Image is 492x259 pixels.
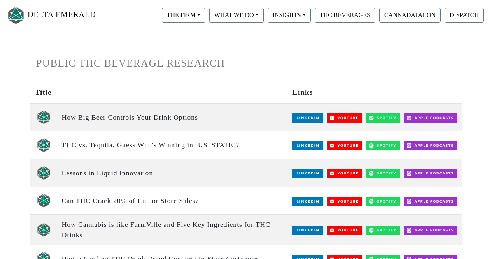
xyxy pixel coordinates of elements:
a: THC BEVERAGES [313,11,377,18]
td: THC vs. Tequila, Guess Who's Winning in [US_STATE]? [57,131,288,159]
img: Apple Podcasts [404,226,457,235]
img: YouTube [327,113,362,123]
img: unscripted logo [37,194,51,208]
img: LinkedIn [292,226,323,235]
img: LinkedIn [292,141,323,150]
button: THE FIRM [162,8,205,23]
img: Spotify [366,141,400,150]
img: Apple Podcasts [404,169,457,178]
th: Links [288,82,462,103]
img: LinkedIn [292,197,323,206]
img: Logo [6,5,26,26]
a: DELTA EMERALD [6,3,96,28]
img: unscripted logo [37,138,51,152]
img: Apple Podcasts [404,141,457,150]
img: unscripted logo [37,166,51,180]
th: Title [30,82,57,103]
button: DISPATCH [445,8,484,23]
img: Apple Podcasts [404,197,457,206]
h1: PUBLIC THC BEVERAGE RESEARCH [36,57,456,70]
img: Apple Podcasts [404,113,457,123]
a: CANNADATACON [377,11,443,18]
button: CANNADATACON [379,8,441,23]
img: YouTube [327,169,362,178]
img: Spotify [366,113,400,123]
img: Spotify [366,226,400,235]
button: THC BEVERAGES [315,8,375,23]
td: Can THC Crack 20% of Liquor Store Sales? [57,187,288,215]
img: unscripted logo [37,110,51,124]
img: LinkedIn [292,113,323,123]
button: WHAT WE DO [209,8,264,23]
img: LinkedIn [292,169,323,178]
img: YouTube [327,197,362,206]
td: Lessons in Liquid Innovation [57,159,288,187]
img: YouTube [327,141,362,150]
img: Spotify [366,197,400,206]
img: unscripted logo [37,223,51,237]
img: Spotify [366,169,400,178]
td: How Cannabis is like FarmVille and Five Key Ingredients for THC Drinks [57,215,288,245]
a: DISPATCH [443,11,486,18]
td: How Big Beer Controls Your Drink Options [57,103,288,131]
button: INSIGHTS [268,8,311,23]
img: YouTube [327,226,362,235]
